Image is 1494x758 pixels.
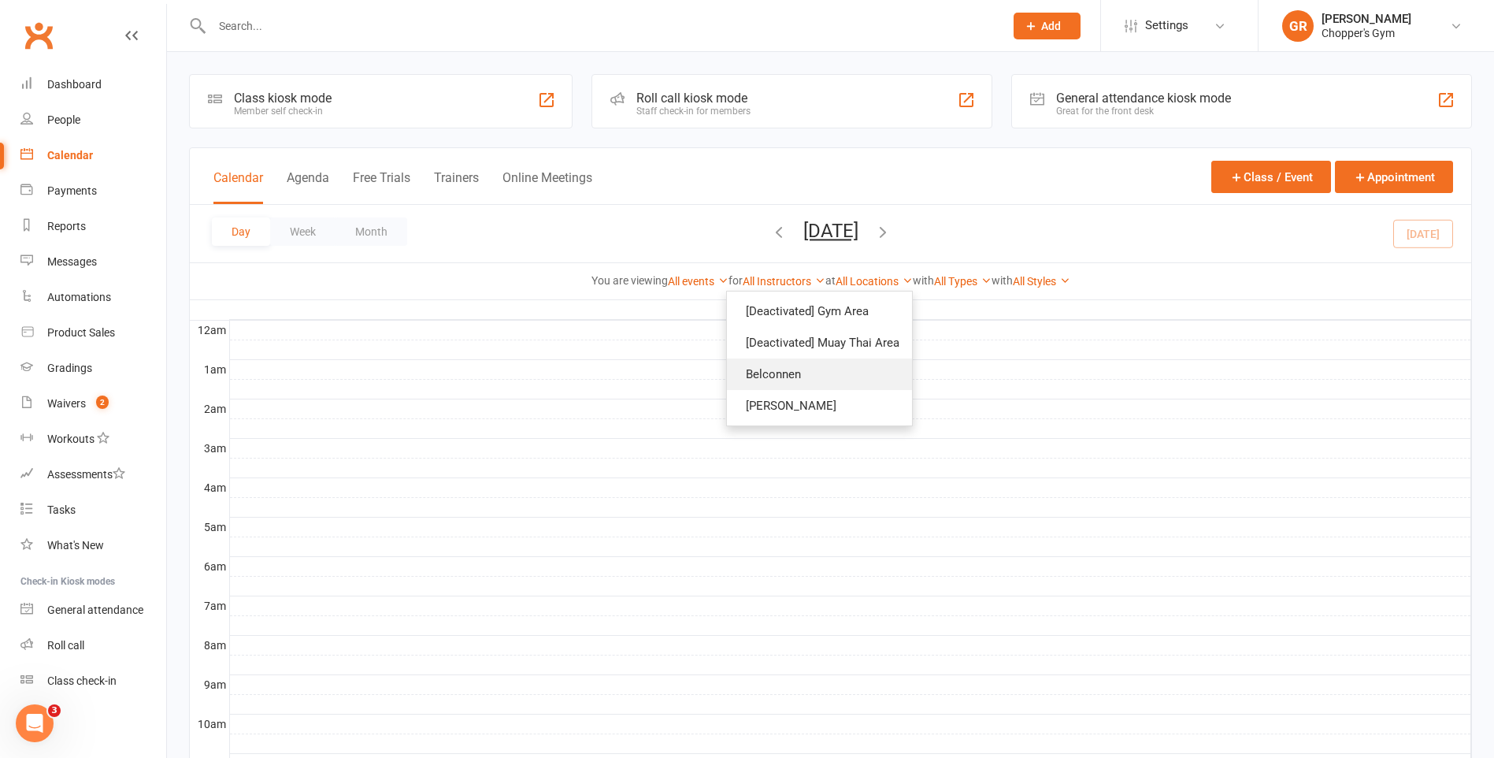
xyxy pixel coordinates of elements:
a: Automations [20,280,166,315]
a: Gradings [20,351,166,386]
div: Tasks [47,503,76,516]
a: All Types [934,275,992,288]
a: Clubworx [19,16,58,55]
a: General attendance kiosk mode [20,593,166,628]
div: Dashboard [47,78,102,91]
div: General attendance kiosk mode [1056,91,1231,106]
div: Chopper's Gym [1322,26,1411,40]
th: 5am [190,517,229,537]
strong: You are viewing [591,274,668,287]
strong: with [992,274,1013,287]
div: Messages [47,255,97,268]
a: Waivers 2 [20,386,166,422]
div: Class kiosk mode [234,91,332,106]
div: Product Sales [47,326,115,339]
a: What's New [20,528,166,563]
a: Calendar [20,138,166,173]
th: 6am [190,556,229,576]
a: Roll call [20,628,166,663]
a: Reports [20,209,166,244]
a: All Instructors [743,275,825,288]
div: Workouts [47,433,95,445]
th: 7am [190,596,229,615]
th: 4am [190,477,229,497]
a: Assessments [20,457,166,492]
div: Payments [47,184,97,197]
button: Free Trials [353,170,410,204]
th: 9am [190,674,229,694]
div: Great for the front desk [1056,106,1231,117]
div: Gradings [47,362,92,374]
strong: with [913,274,934,287]
th: 3am [190,438,229,458]
button: Add [1014,13,1081,39]
div: Roll call kiosk mode [636,91,751,106]
button: Week [270,217,336,246]
a: Payments [20,173,166,209]
div: Waivers [47,397,86,410]
input: Search... [207,15,993,37]
div: Class check-in [47,674,117,687]
th: 12am [190,320,229,340]
a: All events [668,275,728,288]
a: Dashboard [20,67,166,102]
th: 2am [190,399,229,418]
button: Calendar [213,170,263,204]
a: [PERSON_NAME] [727,390,912,422]
iframe: Intercom live chat [16,704,54,742]
div: General attendance [47,604,143,616]
div: What's New [47,539,104,552]
a: Workouts [20,422,166,457]
div: GR [1282,10,1314,42]
div: [PERSON_NAME] [1322,12,1411,26]
div: Automations [47,291,111,303]
button: Agenda [287,170,329,204]
div: Calendar [47,149,93,162]
th: 1am [190,359,229,379]
div: Assessments [47,468,125,481]
span: 2 [96,396,109,409]
div: Staff check-in for members [636,106,751,117]
button: Trainers [434,170,479,204]
span: 3 [48,704,61,717]
a: Class kiosk mode [20,663,166,699]
a: [Deactivated] Gym Area [727,295,912,327]
div: Roll call [47,639,84,652]
th: 10am [190,714,229,734]
button: Day [212,217,270,246]
a: Belconnen [727,359,912,390]
div: Reports [47,220,86,232]
a: People [20,102,166,138]
button: [DATE] [803,220,858,242]
a: Messages [20,244,166,280]
div: People [47,113,80,126]
strong: at [825,274,836,287]
a: All Locations [836,275,913,288]
span: Add [1041,20,1061,32]
th: [DATE] [229,300,1471,320]
button: Month [336,217,407,246]
a: [Deactivated] Muay Thai Area [727,327,912,359]
div: Member self check-in [234,106,332,117]
strong: for [728,274,743,287]
button: Online Meetings [502,170,592,204]
button: Class / Event [1211,161,1331,193]
a: All Styles [1013,275,1070,288]
a: Product Sales [20,315,166,351]
button: Appointment [1335,161,1453,193]
th: 8am [190,635,229,655]
a: Tasks [20,492,166,528]
span: Settings [1145,8,1188,43]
